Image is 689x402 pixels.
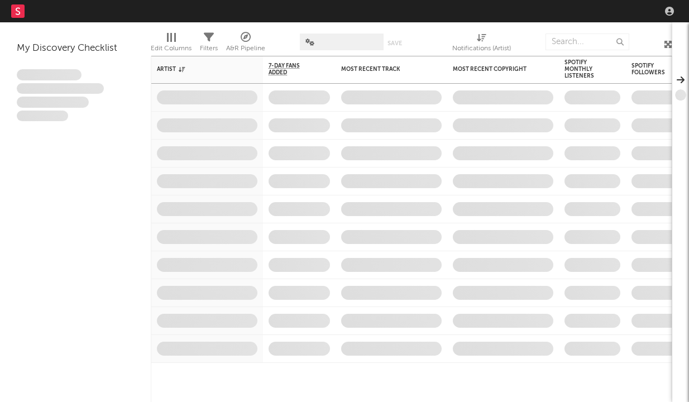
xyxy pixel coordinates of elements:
[157,66,241,73] div: Artist
[387,40,402,46] button: Save
[17,42,134,55] div: My Discovery Checklist
[341,66,425,73] div: Most Recent Track
[151,42,192,55] div: Edit Columns
[17,83,104,94] span: Integer aliquet in purus et
[269,63,313,76] span: 7-Day Fans Added
[17,97,89,108] span: Praesent ac interdum
[452,28,511,60] div: Notifications (Artist)
[226,42,265,55] div: A&R Pipeline
[564,59,604,79] div: Spotify Monthly Listeners
[631,63,671,76] div: Spotify Followers
[200,28,218,60] div: Filters
[452,42,511,55] div: Notifications (Artist)
[17,111,68,122] span: Aliquam viverra
[453,66,537,73] div: Most Recent Copyright
[200,42,218,55] div: Filters
[546,33,629,50] input: Search...
[226,28,265,60] div: A&R Pipeline
[151,28,192,60] div: Edit Columns
[17,69,82,80] span: Lorem ipsum dolor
